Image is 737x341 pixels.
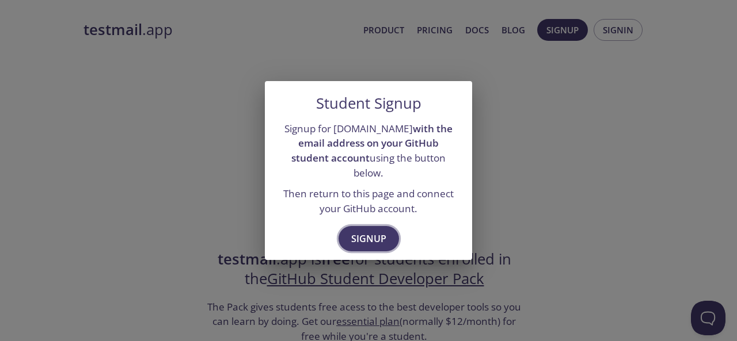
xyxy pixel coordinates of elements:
[339,226,399,251] button: Signup
[291,122,453,164] strong: with the email address on your GitHub student account
[279,121,458,181] p: Signup for [DOMAIN_NAME] using the button below.
[351,231,386,247] span: Signup
[316,95,421,112] h5: Student Signup
[279,186,458,216] p: Then return to this page and connect your GitHub account.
